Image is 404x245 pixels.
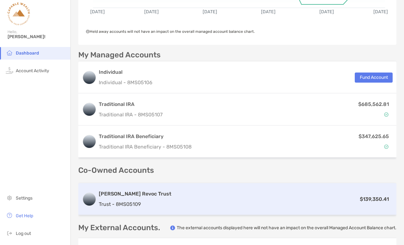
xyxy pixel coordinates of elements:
span: Settings [16,195,33,201]
p: Traditional IRA - 8MS05107 [99,111,163,119]
img: logo account [83,135,96,148]
text: [DATE] [203,9,217,15]
h3: Traditional IRA [99,101,163,108]
h3: Individual [99,68,152,76]
img: logout icon [6,229,13,237]
img: logo account [83,103,96,116]
span: Get Help [16,213,33,219]
img: settings icon [6,194,13,201]
span: Log out [16,231,31,236]
span: Held away accounts will not have an impact on the overall managed account balance chart. [86,29,255,34]
p: $685,562.81 [358,100,389,108]
img: Zoe Logo [8,3,30,25]
p: My External Accounts. [78,224,160,232]
p: My Managed Accounts [78,51,161,59]
text: [DATE] [90,9,105,15]
text: [DATE] [320,9,334,15]
img: activity icon [6,67,13,74]
img: get-help icon [6,212,13,219]
button: Fund Account [355,73,393,83]
span: Dashboard [16,50,39,56]
p: Trust - 8MS05109 [99,200,171,208]
p: Co-Owned Accounts [78,166,396,174]
text: [DATE] [374,9,388,15]
span: [PERSON_NAME]! [8,34,67,39]
p: Individual - 8MS05106 [99,79,152,86]
img: logo account [83,193,96,206]
p: Traditional IRA Beneficiary - 8MS05108 [99,143,192,151]
h3: [PERSON_NAME] Revoc Trust [99,190,171,198]
img: logo account [83,71,96,84]
p: The external accounts displayed here will not have an impact on the overall Managed Account Balan... [177,225,396,231]
img: info [170,225,175,230]
span: Account Activity [16,68,49,73]
img: Account Status icon [384,112,389,117]
text: [DATE] [144,9,159,15]
p: $139,350.41 [360,195,389,203]
text: [DATE] [261,9,276,15]
h3: Traditional IRA Beneficiary [99,133,192,140]
img: Account Status icon [384,144,389,149]
p: $347,625.65 [359,132,389,140]
img: household icon [6,49,13,56]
